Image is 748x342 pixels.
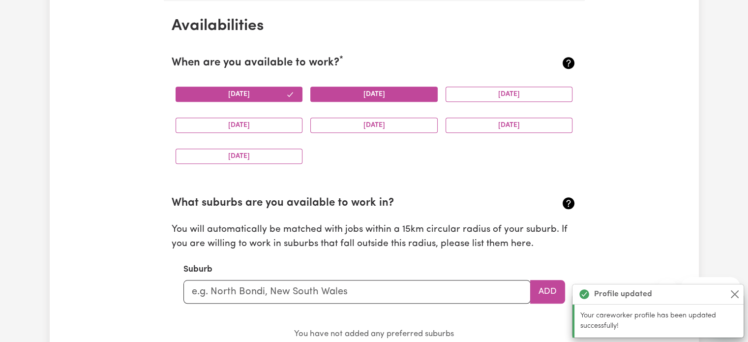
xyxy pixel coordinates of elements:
h2: What suburbs are you available to work in? [172,197,509,210]
button: [DATE] [310,87,438,102]
small: You have not added any preferred suburbs [294,330,454,338]
button: Close [729,288,741,300]
p: You will automatically be matched with jobs within a 15km circular radius of your suburb. If you ... [172,223,577,251]
button: Add to preferred suburbs [530,280,565,304]
button: [DATE] [176,118,303,133]
button: [DATE] [176,149,303,164]
h2: Availabilities [172,17,577,35]
iframe: Close message [658,279,677,299]
label: Suburb [183,263,212,276]
span: Need any help? [6,7,60,15]
input: e.g. North Bondi, New South Wales [183,280,531,304]
strong: Profile updated [594,288,652,300]
iframe: Message from company [681,277,740,299]
p: Your careworker profile has been updated successfully! [580,311,738,332]
button: [DATE] [310,118,438,133]
button: [DATE] [446,87,573,102]
h2: When are you available to work? [172,57,509,70]
button: [DATE] [446,118,573,133]
button: [DATE] [176,87,303,102]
